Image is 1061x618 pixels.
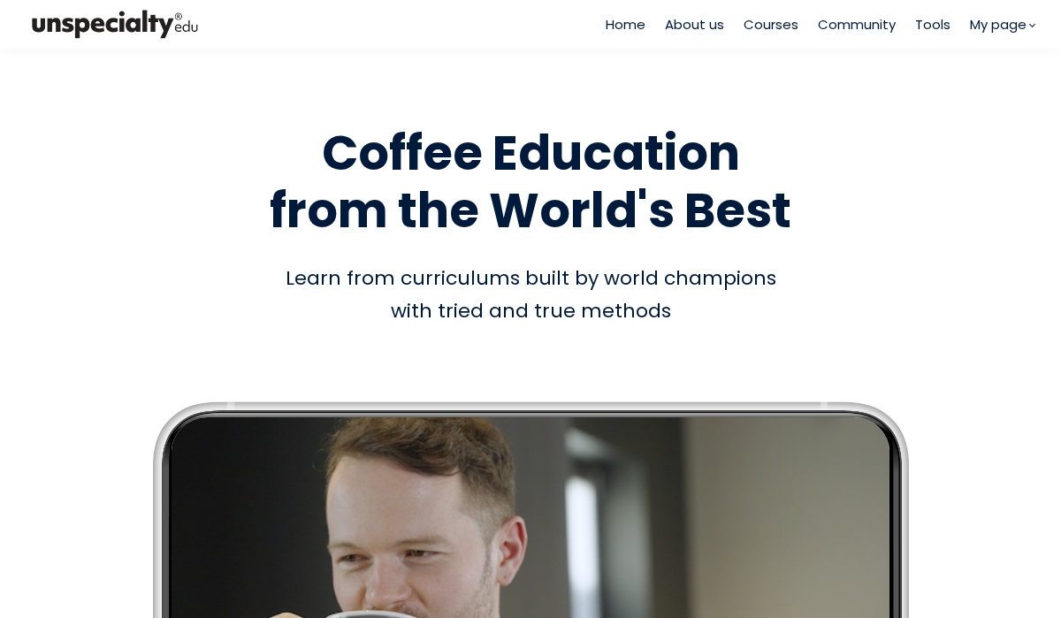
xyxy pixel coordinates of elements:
[915,14,950,34] a: Tools
[665,14,724,34] a: About us
[606,14,645,34] a: Home
[27,6,203,42] img: bc390a18feecddb333977e298b3a00a1.png
[818,14,896,34] a: Community
[27,125,1034,240] h1: Coffee Education from the World's Best
[970,14,1034,34] a: My page
[970,14,1027,34] span: My page
[27,262,1034,328] div: Learn from curriculums built by world champions with tried and true methods
[744,14,798,34] a: Courses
